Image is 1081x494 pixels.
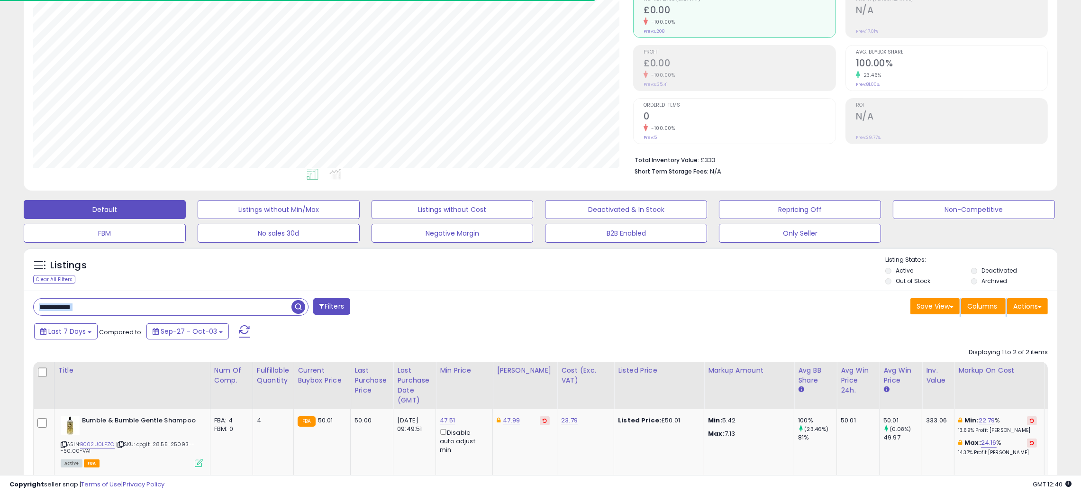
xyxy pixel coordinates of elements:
[896,266,913,274] label: Active
[497,366,553,375] div: [PERSON_NAME]
[50,259,87,272] h5: Listings
[48,327,86,336] span: Last 7 Days
[883,416,922,425] div: 50.01
[372,224,534,243] button: Negative Margin
[890,425,911,433] small: (0.08%)
[798,433,836,442] div: 81%
[798,416,836,425] div: 100%
[33,275,75,284] div: Clear All Filters
[648,72,675,79] small: -100.00%
[214,366,249,385] div: Num of Comp.
[883,366,918,385] div: Avg Win Price
[841,366,875,395] div: Avg Win Price 24h.
[61,459,82,467] span: All listings currently available for purchase on Amazon
[856,50,1047,55] span: Avg. Buybox Share
[318,416,333,425] span: 50.01
[926,416,947,425] div: 333.06
[644,50,835,55] span: Profit
[708,416,787,425] p: 5.42
[804,425,828,433] small: (23.46%)
[961,298,1006,314] button: Columns
[58,366,206,375] div: Title
[123,480,164,489] a: Privacy Policy
[964,438,981,447] b: Max:
[856,82,880,87] small: Prev: 81.00%
[618,416,697,425] div: £50.01
[644,103,835,108] span: Ordered Items
[503,416,520,425] a: 47.99
[926,366,950,385] div: Inv. value
[545,200,707,219] button: Deactivated & In Stock
[1030,440,1034,445] i: Revert to store-level Max Markup
[618,366,700,375] div: Listed Price
[397,366,432,405] div: Last Purchase Date (GMT)
[719,200,881,219] button: Repricing Off
[354,366,389,395] div: Last Purchase Price
[61,416,80,435] img: 31YP67IYZyL._SL40_.jpg
[958,439,1037,456] div: %
[99,328,143,337] span: Compared to:
[61,440,194,455] span: | SKU: qogit-28.55-25093---50.00-VA1
[198,224,360,243] button: No sales 30d
[34,323,98,339] button: Last 7 Days
[644,82,668,87] small: Prev: £35.41
[883,433,922,442] div: 49.97
[9,480,164,489] div: seller snap | |
[644,28,664,34] small: Prev: £208
[440,427,485,454] div: Disable auto adjust min
[954,362,1045,409] th: The percentage added to the cost of goods (COGS) that forms the calculator for Min & Max prices.
[440,366,489,375] div: Min Price
[896,277,930,285] label: Out of Stock
[1007,298,1048,314] button: Actions
[856,135,881,140] small: Prev: 29.77%
[561,416,578,425] a: 23.79
[354,416,386,425] div: 50.00
[798,385,804,394] small: Avg BB Share.
[856,28,878,34] small: Prev: 17.01%
[82,416,197,428] b: Bumble & Bumble Gentle Shampoo
[958,439,962,446] i: This overrides the store level max markup for this listing
[545,224,707,243] button: B2B Enabled
[214,425,245,433] div: FBM: 0
[958,427,1037,434] p: 13.69% Profit [PERSON_NAME]
[708,429,725,438] strong: Max:
[1030,418,1034,423] i: Revert to store-level Min Markup
[161,327,217,336] span: Sep-27 - Oct-03
[81,480,121,489] a: Terms of Use
[958,416,1037,434] div: %
[61,416,203,466] div: ASIN:
[856,5,1047,18] h2: N/A
[981,438,997,448] a: 24.16
[24,224,186,243] button: FBM
[497,417,500,423] i: This overrides the store level Dynamic Max Price for this listing
[798,366,833,385] div: Avg BB Share
[856,111,1047,124] h2: N/A
[644,5,835,18] h2: £0.00
[313,298,350,315] button: Filters
[910,298,960,314] button: Save View
[648,125,675,132] small: -100.00%
[298,366,346,385] div: Current Buybox Price
[618,416,661,425] b: Listed Price:
[372,200,534,219] button: Listings without Cost
[198,200,360,219] button: Listings without Min/Max
[708,416,722,425] strong: Min:
[80,440,115,448] a: B002U0LFZC
[958,366,1040,375] div: Markup on Cost
[710,167,721,176] span: N/A
[958,449,1037,456] p: 14.37% Profit [PERSON_NAME]
[214,416,245,425] div: FBA: 4
[648,18,675,26] small: -100.00%
[1033,480,1072,489] span: 2025-10-12 12:40 GMT
[84,459,100,467] span: FBA
[635,167,709,175] b: Short Term Storage Fees:
[644,58,835,71] h2: £0.00
[883,385,889,394] small: Avg Win Price.
[708,366,790,375] div: Markup Amount
[440,416,455,425] a: 47.51
[644,111,835,124] h2: 0
[958,417,962,423] i: This overrides the store level min markup for this listing
[981,277,1007,285] label: Archived
[893,200,1055,219] button: Non-Competitive
[397,416,428,433] div: [DATE] 09:49:51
